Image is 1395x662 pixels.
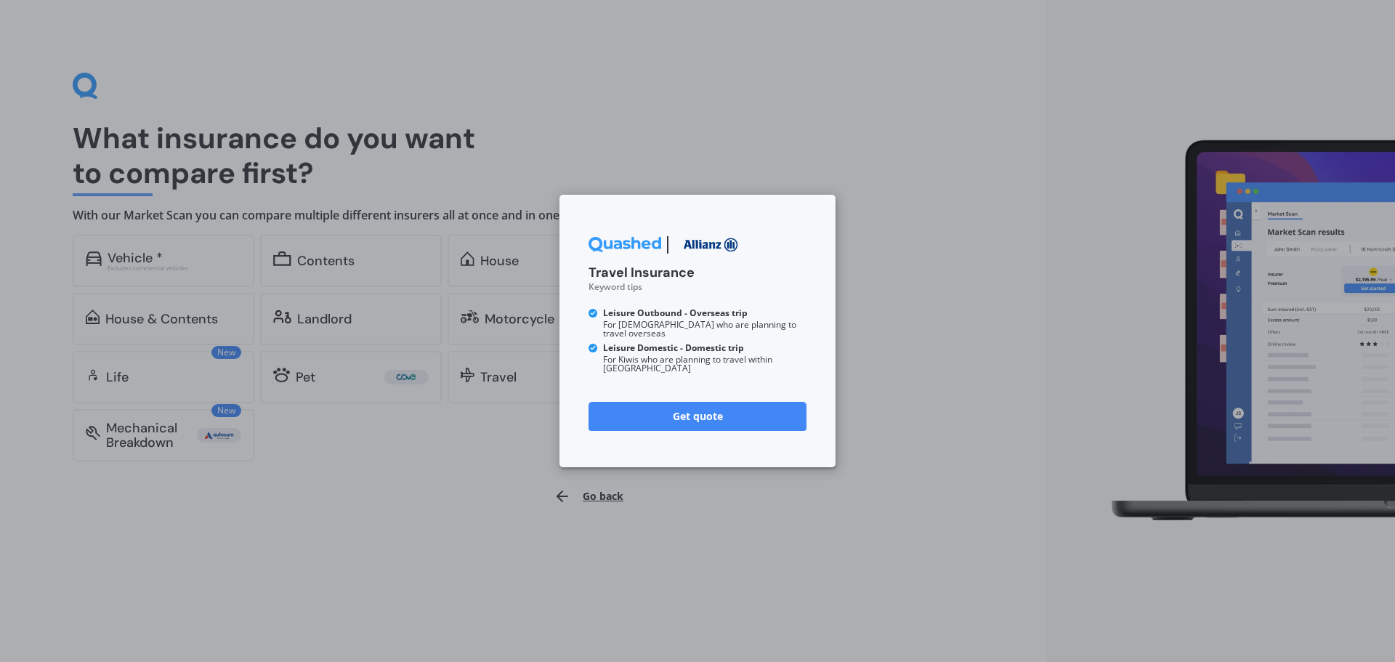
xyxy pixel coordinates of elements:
[674,231,747,259] img: Allianz.webp
[603,344,806,352] b: Leisure Domestic - Domestic trip
[603,309,806,338] small: For [DEMOGRAPHIC_DATA] who are planning to travel overseas
[589,265,806,281] h3: Travel Insurance
[589,280,642,293] small: Keyword tips
[603,309,806,318] b: Leisure Outbound - Overseas trip
[589,402,806,431] a: Get quote
[603,344,806,373] small: For Kiwis who are planning to travel within [GEOGRAPHIC_DATA]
